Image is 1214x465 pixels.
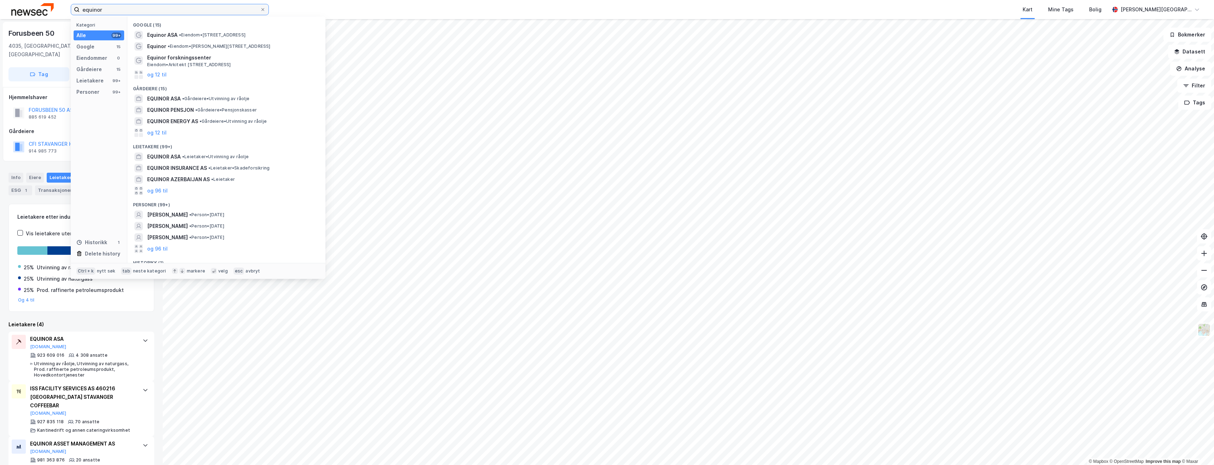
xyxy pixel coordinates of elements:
[22,187,29,194] div: 1
[85,249,120,258] div: Delete history
[233,268,244,275] div: esc
[80,4,260,15] input: Søk på adresse, matrikkel, gårdeiere, leietakere eller personer
[208,165,270,171] span: Leietaker • Skadeforsikring
[76,22,124,28] div: Kategori
[211,177,235,182] span: Leietaker
[1048,5,1074,14] div: Mine Tags
[245,268,260,274] div: avbryt
[127,138,325,151] div: Leietakere (99+)
[208,165,210,171] span: •
[76,54,107,62] div: Eiendommer
[147,94,181,103] span: EQUINOR ASA
[24,286,34,294] div: 25%
[8,28,56,39] div: Forusbeen 50
[121,268,132,275] div: tab
[1146,459,1181,464] a: Improve this map
[147,186,168,195] button: og 96 til
[1178,96,1211,110] button: Tags
[1023,5,1033,14] div: Kart
[9,127,154,136] div: Gårdeiere
[29,114,56,120] div: 885 619 452
[189,235,191,240] span: •
[127,254,325,267] div: Historikk (1)
[1089,459,1108,464] a: Mapbox
[76,352,108,358] div: 4 308 ansatte
[189,235,224,240] span: Person • [DATE]
[37,263,82,272] div: Utvinning av råolje
[37,352,64,358] div: 923 609 016
[200,119,267,124] span: Gårdeiere • Utvinning av råolje
[147,245,168,253] button: og 96 til
[116,67,121,72] div: 15
[75,419,99,425] div: 70 ansatte
[147,106,194,114] span: EQUINOR PENSJON
[168,44,271,49] span: Eiendom • [PERSON_NAME][STREET_ADDRESS]
[76,31,86,40] div: Alle
[1110,459,1144,464] a: OpenStreetMap
[18,297,35,303] button: Og 4 til
[147,211,188,219] span: [PERSON_NAME]
[147,233,188,242] span: [PERSON_NAME]
[37,419,64,425] div: 927 835 118
[147,70,167,79] button: og 12 til
[182,154,249,160] span: Leietaker • Utvinning av råolje
[195,107,257,113] span: Gårdeiere • Pensjonskasser
[30,384,135,410] div: ISS FACILITY SERVICES AS 460216 [GEOGRAPHIC_DATA] STAVANGER COFFEEBAR
[147,164,207,172] span: EQUINOR INSURANCE AS
[200,119,202,124] span: •
[47,173,86,183] div: Leietakere
[187,268,205,274] div: markere
[76,65,102,74] div: Gårdeiere
[127,80,325,93] div: Gårdeiere (15)
[147,128,167,137] button: og 12 til
[147,53,317,62] span: Equinor forskningssenter
[147,31,178,39] span: Equinor ASA
[182,154,184,159] span: •
[1179,431,1214,465] div: Kontrollprogram for chat
[133,268,166,274] div: neste kategori
[29,148,57,154] div: 914 985 773
[179,32,245,38] span: Eiendom • [STREET_ADDRESS]
[8,67,69,81] button: Tag
[30,411,67,416] button: [DOMAIN_NAME]
[1177,79,1211,93] button: Filter
[37,286,124,294] div: Prod. raffinerte petroleumsprodukt
[76,238,107,247] div: Historikk
[189,223,191,229] span: •
[147,62,231,68] span: Eiendom • Arkitekt [STREET_ADDRESS]
[8,320,154,329] div: Leietakere (4)
[195,107,197,113] span: •
[1121,5,1191,14] div: [PERSON_NAME][GEOGRAPHIC_DATA]
[179,32,181,38] span: •
[24,263,34,272] div: 25%
[127,196,325,209] div: Personer (99+)
[76,268,96,275] div: Ctrl + k
[116,55,121,61] div: 0
[1163,28,1211,42] button: Bokmerker
[76,88,99,96] div: Personer
[76,457,100,463] div: 20 ansatte
[35,185,83,195] div: Transaksjoner
[147,222,188,230] span: [PERSON_NAME]
[37,427,130,433] div: Kantinedrift og annen cateringvirksomhet
[1168,45,1211,59] button: Datasett
[182,96,184,101] span: •
[1179,431,1214,465] iframe: Chat Widget
[30,449,67,454] button: [DOMAIN_NAME]
[26,173,44,183] div: Eiere
[147,153,181,161] span: EQUINOR ASA
[76,42,94,51] div: Google
[189,223,224,229] span: Person • [DATE]
[24,275,34,283] div: 25%
[218,268,228,274] div: velg
[30,335,135,343] div: EQUINOR ASA
[182,96,249,102] span: Gårdeiere • Utvinning av råolje
[30,344,67,350] button: [DOMAIN_NAME]
[34,361,135,378] div: Utvinning av råolje, Utvinning av naturgass, Prod. raffinerte petroleumsprodukt, Hovedkontortjene...
[1197,323,1211,337] img: Z
[1089,5,1102,14] div: Bolig
[147,42,166,51] span: Equinor
[76,76,104,85] div: Leietakere
[37,275,93,283] div: Utvinning av naturgass
[9,93,154,102] div: Hjemmelshaver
